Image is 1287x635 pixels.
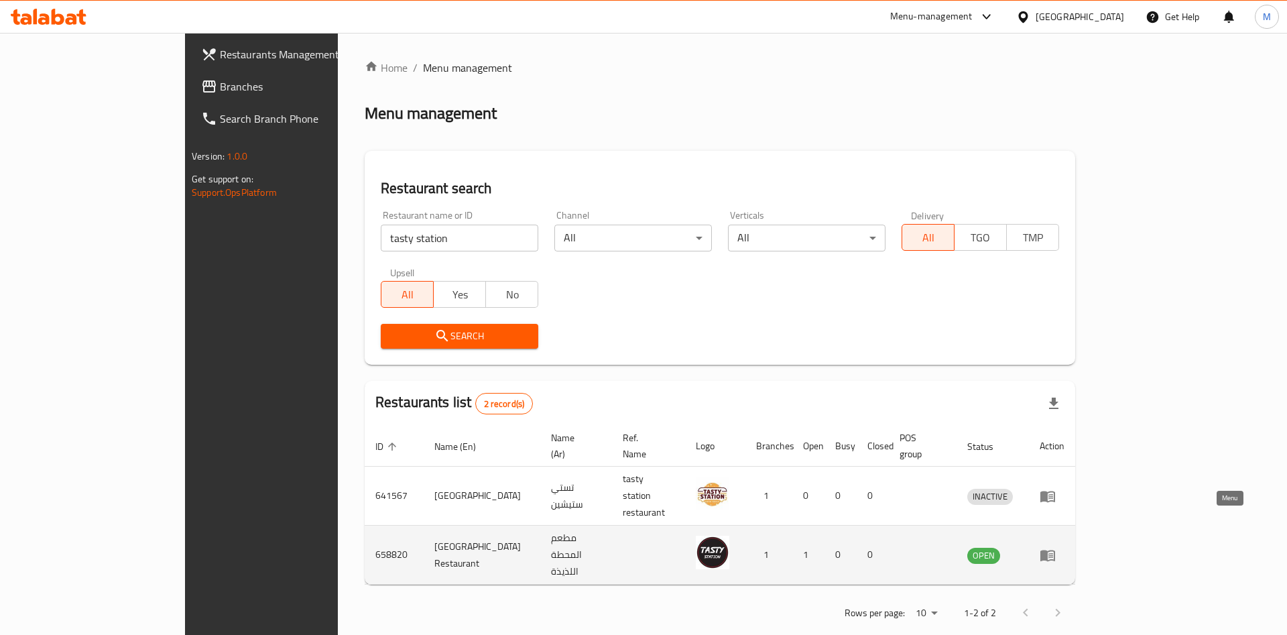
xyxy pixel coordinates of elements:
[381,324,538,349] button: Search
[476,398,533,410] span: 2 record(s)
[424,526,540,585] td: [GEOGRAPHIC_DATA] Restaurant
[220,111,389,127] span: Search Branch Phone
[824,467,857,526] td: 0
[908,228,949,247] span: All
[857,426,889,467] th: Closed
[728,225,885,251] div: All
[967,548,1000,563] span: OPEN
[554,225,712,251] div: All
[551,430,595,462] span: Name (Ar)
[365,103,497,124] h2: Menu management
[845,605,905,622] p: Rows per page:
[433,281,486,308] button: Yes
[792,526,824,585] td: 1
[365,426,1075,585] table: enhanced table
[1263,9,1271,24] span: M
[381,281,434,308] button: All
[954,224,1007,251] button: TGO
[824,426,857,467] th: Busy
[857,467,889,526] td: 0
[902,224,955,251] button: All
[1040,488,1064,504] div: Menu
[375,392,533,414] h2: Restaurants list
[1006,224,1059,251] button: TMP
[964,605,996,622] p: 1-2 of 2
[745,426,792,467] th: Branches
[190,103,400,135] a: Search Branch Phone
[685,426,745,467] th: Logo
[967,489,1013,504] span: INACTIVE
[1038,388,1070,420] div: Export file
[967,489,1013,505] div: INACTIVE
[900,430,940,462] span: POS group
[745,467,792,526] td: 1
[439,285,481,304] span: Yes
[434,439,493,455] span: Name (En)
[890,9,973,25] div: Menu-management
[792,467,824,526] td: 0
[540,526,611,585] td: مطعم المحطة اللذيذة
[910,603,942,624] div: Rows per page:
[190,38,400,70] a: Restaurants Management
[960,228,1001,247] span: TGO
[413,60,418,76] li: /
[423,60,512,76] span: Menu management
[696,536,729,569] img: Tasty Station Restaurant
[192,184,277,201] a: Support.OpsPlatform
[375,439,401,455] span: ID
[1012,228,1054,247] span: TMP
[381,225,538,251] input: Search for restaurant name or ID..
[857,526,889,585] td: 0
[227,148,247,165] span: 1.0.0
[192,170,253,188] span: Get support on:
[967,548,1000,564] div: OPEN
[1029,426,1075,467] th: Action
[911,211,944,220] label: Delivery
[623,430,669,462] span: Ref. Name
[391,328,528,345] span: Search
[967,439,1011,455] span: Status
[696,477,729,510] img: Tasty Station
[475,393,534,414] div: Total records count
[485,281,538,308] button: No
[365,60,1075,76] nav: breadcrumb
[381,178,1059,198] h2: Restaurant search
[824,526,857,585] td: 0
[192,148,225,165] span: Version:
[612,467,685,526] td: tasty station restaurant
[491,285,533,304] span: No
[540,467,611,526] td: تستي ستيشين
[792,426,824,467] th: Open
[220,46,389,62] span: Restaurants Management
[745,526,792,585] td: 1
[220,78,389,95] span: Branches
[424,467,540,526] td: [GEOGRAPHIC_DATA]
[190,70,400,103] a: Branches
[390,268,415,277] label: Upsell
[387,285,428,304] span: All
[1036,9,1124,24] div: [GEOGRAPHIC_DATA]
